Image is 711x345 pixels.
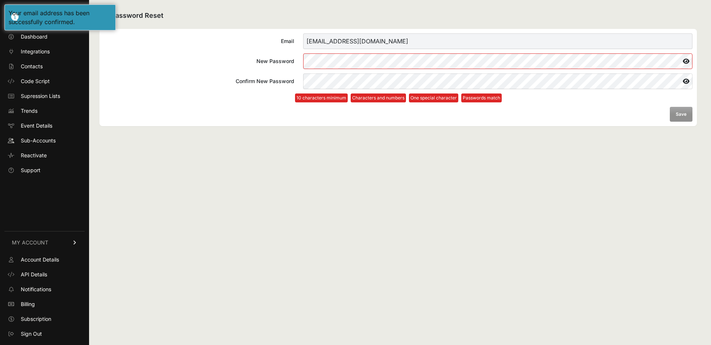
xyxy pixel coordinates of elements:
div: Confirm New Password [104,78,294,85]
a: API Details [4,269,85,280]
input: Confirm New Password [303,73,692,89]
input: Email [303,33,692,49]
span: Event Details [21,122,52,129]
span: Support [21,167,40,174]
a: Sub-Accounts [4,135,85,147]
span: Sign Out [21,330,42,338]
a: MY ACCOUNT [4,231,85,254]
a: Reactivate [4,149,85,161]
a: Trends [4,105,85,117]
h2: Password Reset [99,10,697,22]
span: Dashboard [21,33,47,40]
a: Dashboard [4,31,85,43]
span: Contacts [21,63,43,70]
a: Subscription [4,313,85,325]
a: Integrations [4,46,85,57]
li: One special character [409,93,458,102]
span: Reactivate [21,152,47,159]
span: Account Details [21,256,59,263]
span: Subscription [21,315,51,323]
a: Support [4,164,85,176]
span: Notifications [21,286,51,293]
li: Passwords match [461,93,502,102]
a: Supression Lists [4,90,85,102]
span: Sub-Accounts [21,137,56,144]
span: API Details [21,271,47,278]
input: New Password [303,53,692,69]
a: Event Details [4,120,85,132]
div: Your email address has been successfully confirmed. [9,9,112,26]
span: Trends [21,107,37,115]
a: Code Script [4,75,85,87]
span: Code Script [21,78,50,85]
span: Integrations [21,48,50,55]
a: Contacts [4,60,85,72]
div: New Password [104,57,294,65]
a: Account Details [4,254,85,266]
a: Notifications [4,283,85,295]
li: Characters and numbers [351,93,406,102]
li: 10 characters minimum [295,93,348,102]
a: Billing [4,298,85,310]
span: Billing [21,300,35,308]
span: MY ACCOUNT [12,239,48,246]
span: Supression Lists [21,92,60,100]
a: Sign Out [4,328,85,340]
div: Email [104,37,294,45]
